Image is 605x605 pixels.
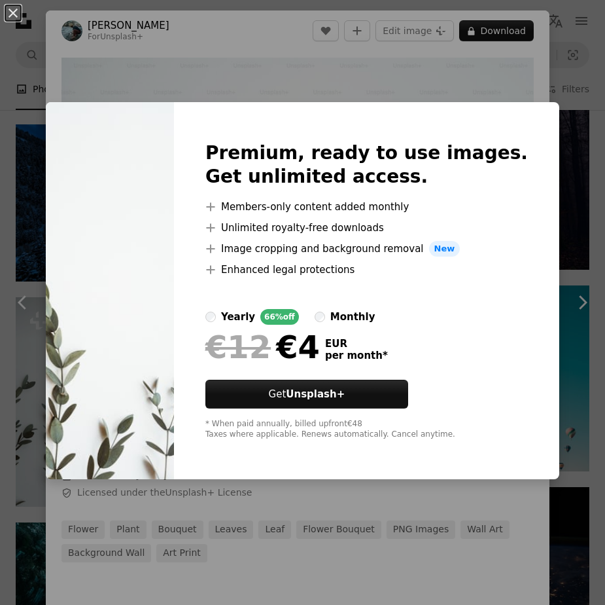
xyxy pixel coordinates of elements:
li: Unlimited royalty-free downloads [205,220,528,236]
span: per month * [325,350,388,361]
li: Members-only content added monthly [205,199,528,215]
div: yearly [221,309,255,325]
input: monthly [315,312,325,322]
div: monthly [330,309,375,325]
div: * When paid annually, billed upfront €48 Taxes where applicable. Renews automatically. Cancel any... [205,419,528,440]
button: GetUnsplash+ [205,380,408,409]
div: €4 [205,330,320,364]
span: New [429,241,460,257]
img: premium_photo-1668790459201-28bf82a68081 [46,102,174,479]
strong: Unsplash+ [286,388,345,400]
li: Enhanced legal protections [205,262,528,278]
span: EUR [325,338,388,350]
h2: Premium, ready to use images. Get unlimited access. [205,141,528,189]
input: yearly66%off [205,312,216,322]
span: €12 [205,330,271,364]
li: Image cropping and background removal [205,241,528,257]
div: 66% off [260,309,299,325]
